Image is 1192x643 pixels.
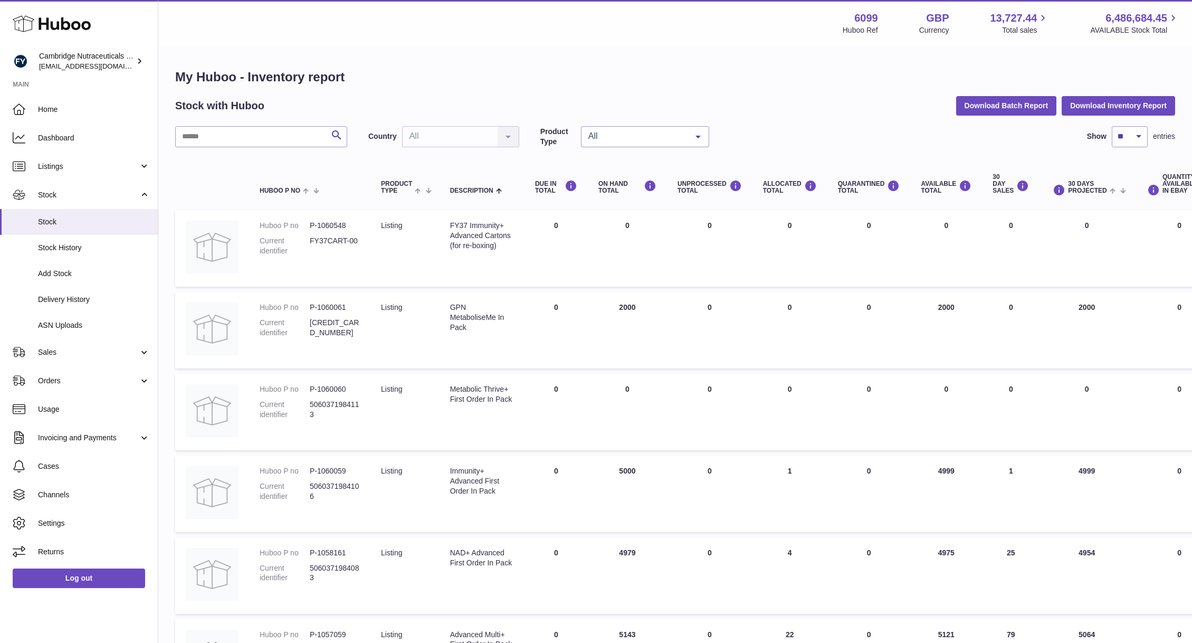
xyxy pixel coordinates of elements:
td: 0 [525,210,588,287]
span: Add Stock [38,269,150,279]
td: 5000 [588,456,667,532]
label: Show [1087,131,1107,141]
td: 0 [1040,210,1134,287]
td: 2000 [1040,292,1134,368]
td: 0 [752,374,827,450]
span: Invoicing and Payments [38,433,139,443]
span: entries [1153,131,1175,141]
span: listing [381,385,402,393]
td: 0 [588,210,667,287]
div: UNPROCESSED Total [678,180,742,194]
span: Orders [38,376,139,386]
dd: 5060371984106 [310,481,360,502]
div: DUE IN TOTAL [535,180,577,194]
td: 4975 [910,537,982,614]
dd: [CREDIT_CARD_NUMBER] [310,318,360,338]
span: 0 [867,549,871,557]
dt: Huboo P no [260,548,310,558]
span: Settings [38,518,150,528]
img: product image [186,466,239,519]
span: 6,486,684.45 [1105,11,1167,25]
img: product image [186,384,239,437]
span: 0 [867,221,871,230]
span: ASN Uploads [38,320,150,330]
div: GPN MetaboliseMe In Pack [450,302,514,333]
a: Log out [13,569,145,588]
span: Home [38,105,150,115]
dt: Current identifier [260,481,310,502]
dd: P-1060060 [310,384,360,394]
dd: P-1060548 [310,221,360,231]
div: Cambridge Nutraceuticals Ltd [39,51,134,71]
span: Total sales [1002,25,1049,35]
h2: Stock with Huboo [175,99,264,113]
dt: Current identifier [260,563,310,583]
dd: P-1058161 [310,548,360,558]
span: [EMAIL_ADDRESS][DOMAIN_NAME] [39,62,155,70]
span: 0 [867,385,871,393]
button: Download Inventory Report [1062,96,1175,115]
td: 0 [667,456,752,532]
dt: Current identifier [260,400,310,420]
img: huboo@camnutra.com [13,53,28,69]
span: Cases [38,461,150,471]
td: 1 [752,456,827,532]
span: Listings [38,162,139,172]
h1: My Huboo - Inventory report [175,69,1175,86]
span: 13,727.44 [990,11,1037,25]
span: 30 DAYS PROJECTED [1068,181,1107,194]
td: 0 [525,374,588,450]
td: 0 [982,210,1040,287]
td: 0 [982,374,1040,450]
td: 4999 [910,456,982,532]
dt: Huboo P no [260,630,310,640]
dd: 5060371984083 [310,563,360,583]
strong: 6099 [854,11,878,25]
span: listing [381,221,402,230]
img: product image [186,221,239,273]
div: Immunity+ Advanced First Order In Pack [450,466,514,496]
div: QUARANTINED Total [838,180,900,194]
label: Country [368,131,397,141]
div: 30 DAY SALES [993,174,1029,195]
td: 0 [525,537,588,614]
dt: Current identifier [260,236,310,256]
dt: Huboo P no [260,302,310,313]
div: AVAILABLE Total [921,180,971,194]
dt: Huboo P no [260,384,310,394]
td: 0 [667,210,752,287]
td: 0 [910,374,982,450]
span: AVAILABLE Stock Total [1090,25,1179,35]
div: Metabolic Thrive+ First Order In Pack [450,384,514,404]
a: 13,727.44 Total sales [990,11,1049,35]
td: 2000 [588,292,667,368]
dd: 5060371984113 [310,400,360,420]
img: product image [186,548,239,601]
td: 4979 [588,537,667,614]
span: Stock [38,217,150,227]
span: Product Type [381,181,412,194]
span: listing [381,303,402,311]
a: 6,486,684.45 AVAILABLE Stock Total [1090,11,1179,35]
dt: Current identifier [260,318,310,338]
td: 1 [982,456,1040,532]
td: 4 [752,537,827,614]
div: ALLOCATED Total [763,180,817,194]
span: Stock History [38,243,150,253]
span: All [586,131,688,141]
dd: P-1060061 [310,302,360,313]
span: Description [450,187,493,194]
label: Product Type [540,127,576,147]
span: Huboo P no [260,187,300,194]
strong: GBP [926,11,949,25]
span: Dashboard [38,133,150,143]
td: 0 [1040,374,1134,450]
td: 0 [588,374,667,450]
td: 0 [752,210,827,287]
span: Channels [38,490,150,500]
div: ON HAND Total [598,180,656,194]
td: 2000 [910,292,982,368]
td: 0 [667,537,752,614]
div: Currency [919,25,949,35]
img: product image [186,302,239,355]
